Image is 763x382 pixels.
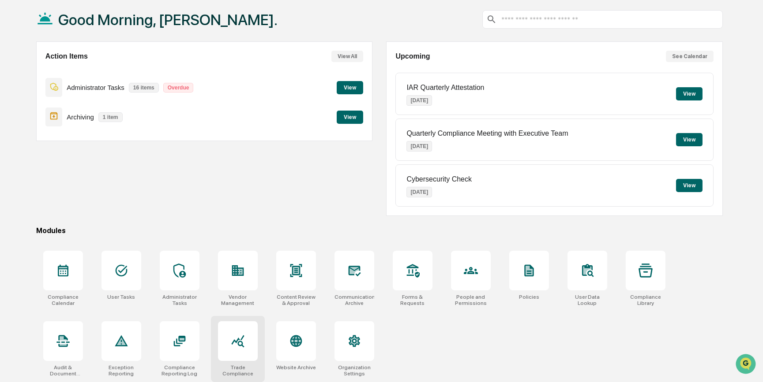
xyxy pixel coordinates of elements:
[451,294,491,306] div: People and Permissions
[150,70,161,81] button: Start new chat
[276,294,316,306] div: Content Review & Approval
[30,76,112,83] div: We're available if you need us!
[218,294,258,306] div: Vendor Management
[666,51,714,62] button: See Calendar
[331,51,363,62] button: View All
[62,149,107,156] a: Powered byPylon
[160,294,199,306] div: Administrator Tasks
[337,112,363,121] a: View
[45,52,88,60] h2: Action Items
[18,111,57,120] span: Preclearance
[406,130,568,137] p: Quarterly Compliance Meeting with Executive Team
[9,67,25,83] img: 1746055101610-c473b297-6a78-478c-a979-82029cc54cd1
[160,364,199,377] div: Compliance Reporting Log
[406,175,472,183] p: Cybersecurity Check
[337,81,363,94] button: View
[676,133,703,146] button: View
[335,294,374,306] div: Communications Archive
[101,364,141,377] div: Exception Reporting
[406,84,484,92] p: IAR Quarterly Attestation
[58,11,278,29] h1: Good Morning, [PERSON_NAME].
[43,364,83,377] div: Audit & Document Logs
[9,19,161,33] p: How can we help?
[393,294,432,306] div: Forms & Requests
[98,112,123,122] p: 1 item
[337,83,363,91] a: View
[67,84,124,91] p: Administrator Tasks
[67,113,94,121] p: Archiving
[406,95,432,106] p: [DATE]
[676,87,703,100] button: View
[43,294,83,306] div: Compliance Calendar
[406,141,432,152] p: [DATE]
[406,187,432,197] p: [DATE]
[335,364,374,377] div: Organization Settings
[218,364,258,377] div: Trade Compliance
[107,294,135,300] div: User Tasks
[18,128,56,137] span: Data Lookup
[30,67,145,76] div: Start new chat
[5,108,60,123] a: 🖐️Preclearance
[60,108,113,123] a: 🗄️Attestations
[676,179,703,192] button: View
[9,112,16,119] div: 🖐️
[163,83,194,93] p: Overdue
[276,364,316,371] div: Website Archive
[519,294,539,300] div: Policies
[568,294,607,306] div: User Data Lookup
[395,52,430,60] h2: Upcoming
[129,83,159,93] p: 16 items
[88,149,107,156] span: Pylon
[5,124,59,140] a: 🔎Data Lookup
[337,111,363,124] button: View
[73,111,109,120] span: Attestations
[9,129,16,136] div: 🔎
[64,112,71,119] div: 🗄️
[36,226,723,235] div: Modules
[735,353,759,377] iframe: Open customer support
[626,294,665,306] div: Compliance Library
